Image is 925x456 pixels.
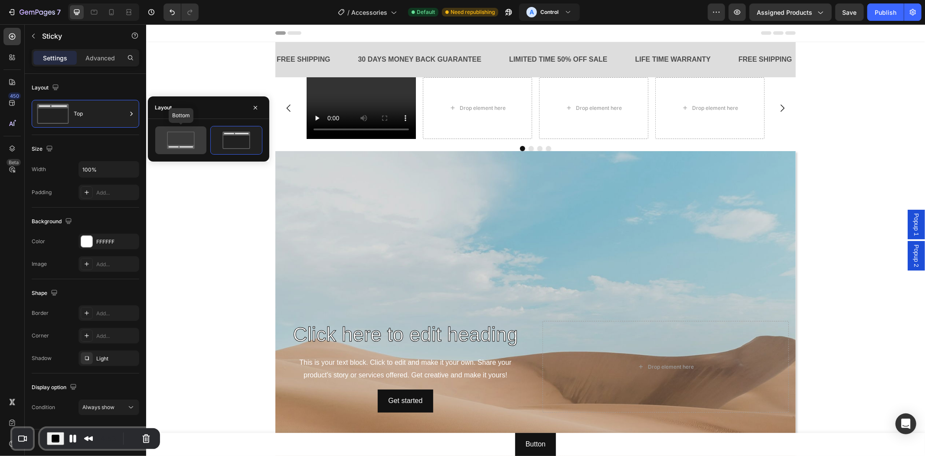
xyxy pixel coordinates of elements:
[43,53,67,63] p: Settings
[379,414,399,426] p: Button
[843,9,857,16] span: Save
[369,409,410,432] button: <p>Button</p>
[130,28,185,43] div: FREE SHIPPING
[155,104,172,112] div: Layout
[96,355,137,363] div: Light
[314,80,360,87] div: Drop element here
[160,53,270,115] video: Video
[749,3,832,21] button: Assigned Products
[211,28,337,43] div: 30 DAYS MONEY BACK GUARANTEE
[362,28,462,43] div: LIMITED TIME 50% OFF SALE
[7,159,21,166] div: Beta
[96,332,137,340] div: Add...
[488,28,565,43] div: LIFE TIME WARRANTY
[57,7,61,17] p: 7
[42,31,116,41] p: Sticky
[232,365,287,388] button: Get started
[82,404,114,410] span: Always show
[519,3,580,21] button: AControl
[96,261,137,268] div: Add...
[502,339,548,346] div: Drop element here
[242,370,276,383] div: Get started
[32,382,78,393] div: Display option
[32,143,55,155] div: Size
[136,331,382,358] div: This is your text block. Click to edit and make it your own. Share your product's story or servic...
[32,82,61,94] div: Layout
[32,403,55,411] div: Condition
[875,8,896,17] div: Publish
[624,72,648,96] button: Carousel Next Arrow
[96,189,137,197] div: Add...
[451,8,495,16] span: Need republishing
[96,310,137,317] div: Add...
[8,93,21,99] div: 450
[32,238,45,245] div: Color
[351,8,387,17] span: Accessories
[78,400,139,415] button: Always show
[32,188,52,196] div: Padding
[74,104,127,124] div: Top
[835,3,864,21] button: Save
[417,8,435,16] span: Default
[374,122,379,127] button: Dot
[896,413,916,434] div: Open Intercom Messenger
[382,122,388,127] button: Dot
[32,287,59,299] div: Shape
[347,8,350,17] span: /
[757,8,812,17] span: Assigned Products
[163,3,199,21] div: Undo/Redo
[79,162,139,177] input: Auto
[85,53,115,63] p: Advanced
[32,216,74,228] div: Background
[766,220,775,243] span: Popup 2
[430,80,476,87] div: Drop element here
[540,8,559,17] h3: Control
[546,80,592,87] div: Drop element here
[530,8,534,17] p: A
[592,28,647,43] div: FREE SHIPPING
[96,238,137,246] div: FFFFFF
[32,332,49,340] div: Corner
[400,122,405,127] button: Dot
[32,260,47,268] div: Image
[146,24,925,456] iframe: To enrich screen reader interactions, please activate Accessibility in Grammarly extension settings
[136,297,382,324] h2: Click here to edit heading
[131,72,155,96] button: Carousel Back Arrow
[766,189,775,211] span: Popup 1
[867,3,904,21] button: Publish
[391,122,396,127] button: Dot
[32,309,49,317] div: Border
[32,354,52,362] div: Shadow
[32,165,46,173] div: Width
[3,3,65,21] button: 7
